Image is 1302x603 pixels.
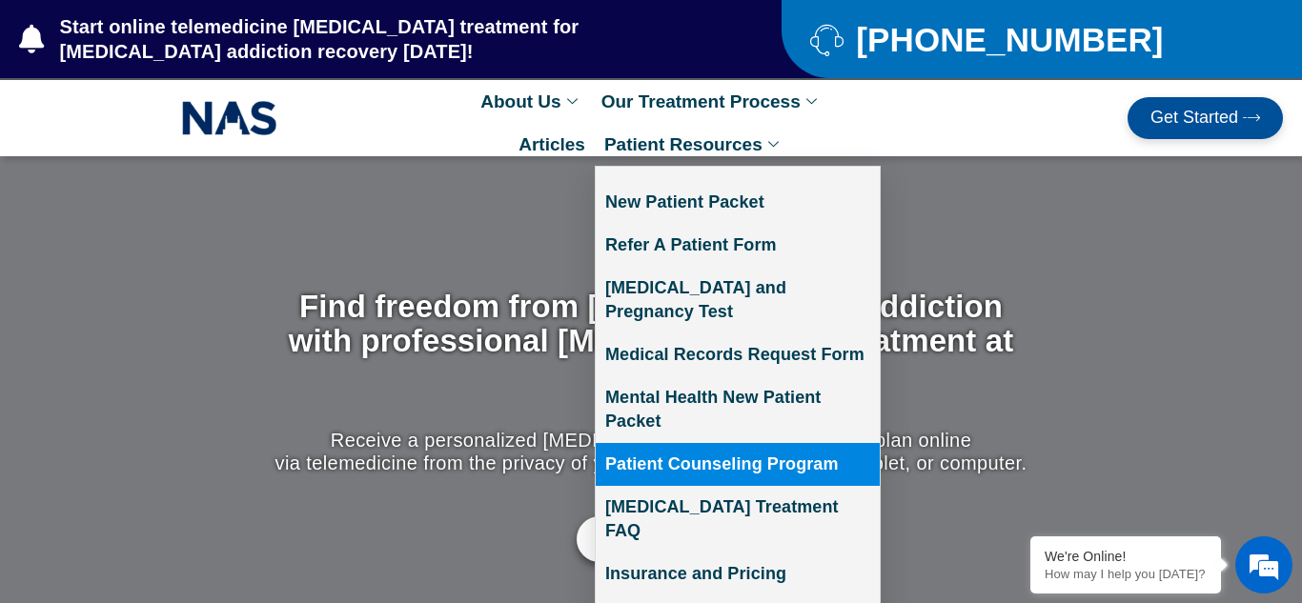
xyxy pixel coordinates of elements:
a: [PHONE_NUMBER] [810,23,1254,56]
img: NAS_email_signature-removebg-preview.png [182,96,277,140]
a: Patient Resources [595,123,793,166]
a: Start online telemedicine [MEDICAL_DATA] treatment for [MEDICAL_DATA] addiction recovery [DATE]! [19,14,705,64]
h1: Find freedom from [MEDICAL_DATA] addiction with professional [MEDICAL_DATA] treatment at home [271,290,1032,393]
a: Refer A Patient Form [596,224,880,267]
a: Mental Health New Patient Packet [596,376,880,443]
span: Get Started [1150,109,1238,128]
a: [MEDICAL_DATA] Treatment FAQ [596,486,880,553]
a: About Us [471,80,591,123]
a: Patient Counseling Program [596,443,880,486]
span: Start online telemedicine [MEDICAL_DATA] treatment for [MEDICAL_DATA] addiction recovery [DATE]! [55,14,705,64]
a: Insurance and Pricing [596,553,880,595]
a: New Patient Packet [596,181,880,224]
p: Receive a personalized [MEDICAL_DATA] addiction recovery plan online via telemedicine from the pr... [271,429,1032,474]
a: [MEDICAL_DATA] and Pregnancy Test [596,267,880,333]
p: How may I help you today? [1045,567,1207,581]
a: Get Started [577,516,725,562]
div: We're Online! [1045,549,1207,564]
a: Medical Records Request Form [596,333,880,376]
a: Articles [509,123,595,166]
a: Get Started [1128,97,1283,139]
div: Get Started with Suboxone Treatment by filling-out this new patient packet form [271,516,1032,562]
a: Our Treatment Process [592,80,831,123]
span: [PHONE_NUMBER] [851,28,1163,51]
